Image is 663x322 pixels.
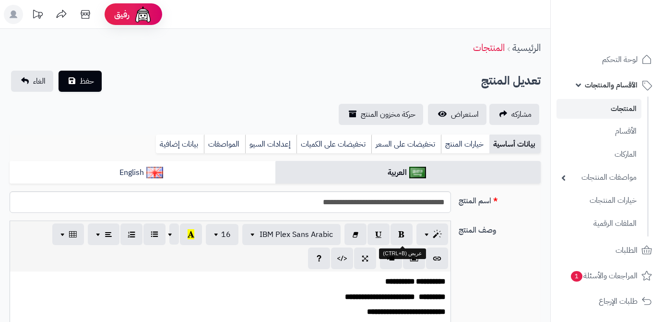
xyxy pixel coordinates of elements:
span: استعراض [451,109,479,120]
a: الماركات [556,144,641,165]
span: لوحة التحكم [602,53,638,66]
img: ai-face.png [133,5,153,24]
a: لوحة التحكم [556,48,657,71]
a: طلبات الإرجاع [556,290,657,313]
a: العربية [275,161,541,185]
a: المنتجات [473,40,505,55]
span: الطلبات [616,244,638,257]
a: الأقسام [556,121,641,142]
a: استعراض [428,104,486,125]
span: الغاء [33,75,46,87]
span: طلبات الإرجاع [599,295,638,308]
a: إعدادات السيو [245,135,296,154]
a: حركة مخزون المنتج [339,104,423,125]
a: المراجعات والأسئلة1 [556,264,657,287]
a: تحديثات المنصة [25,5,49,26]
span: 16 [221,229,231,240]
a: الغاء [11,71,53,92]
a: الرئيسية [512,40,541,55]
h2: تعديل المنتج [481,71,541,91]
a: تخفيضات على الكميات [296,135,371,154]
a: الملفات الرقمية [556,213,641,234]
a: مشاركه [489,104,539,125]
span: المراجعات والأسئلة [570,269,638,283]
a: المنتجات [556,99,641,119]
a: تخفيضات على السعر [371,135,441,154]
a: خيارات المنتجات [556,190,641,211]
span: 1 [571,271,582,282]
img: العربية [409,167,426,178]
button: 16 [206,224,238,245]
span: IBM Plex Sans Arabic [260,229,333,240]
a: English [10,161,275,185]
a: مواصفات المنتجات [556,167,641,188]
span: رفيق [114,9,130,20]
span: مشاركه [511,109,532,120]
span: حفظ [80,75,94,87]
a: الطلبات [556,239,657,262]
img: English [146,167,163,178]
a: خيارات المنتج [441,135,489,154]
span: حركة مخزون المنتج [361,109,415,120]
a: المواصفات [204,135,245,154]
label: وصف المنتج [455,221,545,236]
a: بيانات إضافية [156,135,204,154]
a: بيانات أساسية [489,135,541,154]
span: الأقسام والمنتجات [585,78,638,92]
label: اسم المنتج [455,191,545,207]
button: حفظ [59,71,102,92]
div: عريض (CTRL+B) [379,248,426,259]
button: IBM Plex Sans Arabic [242,224,341,245]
